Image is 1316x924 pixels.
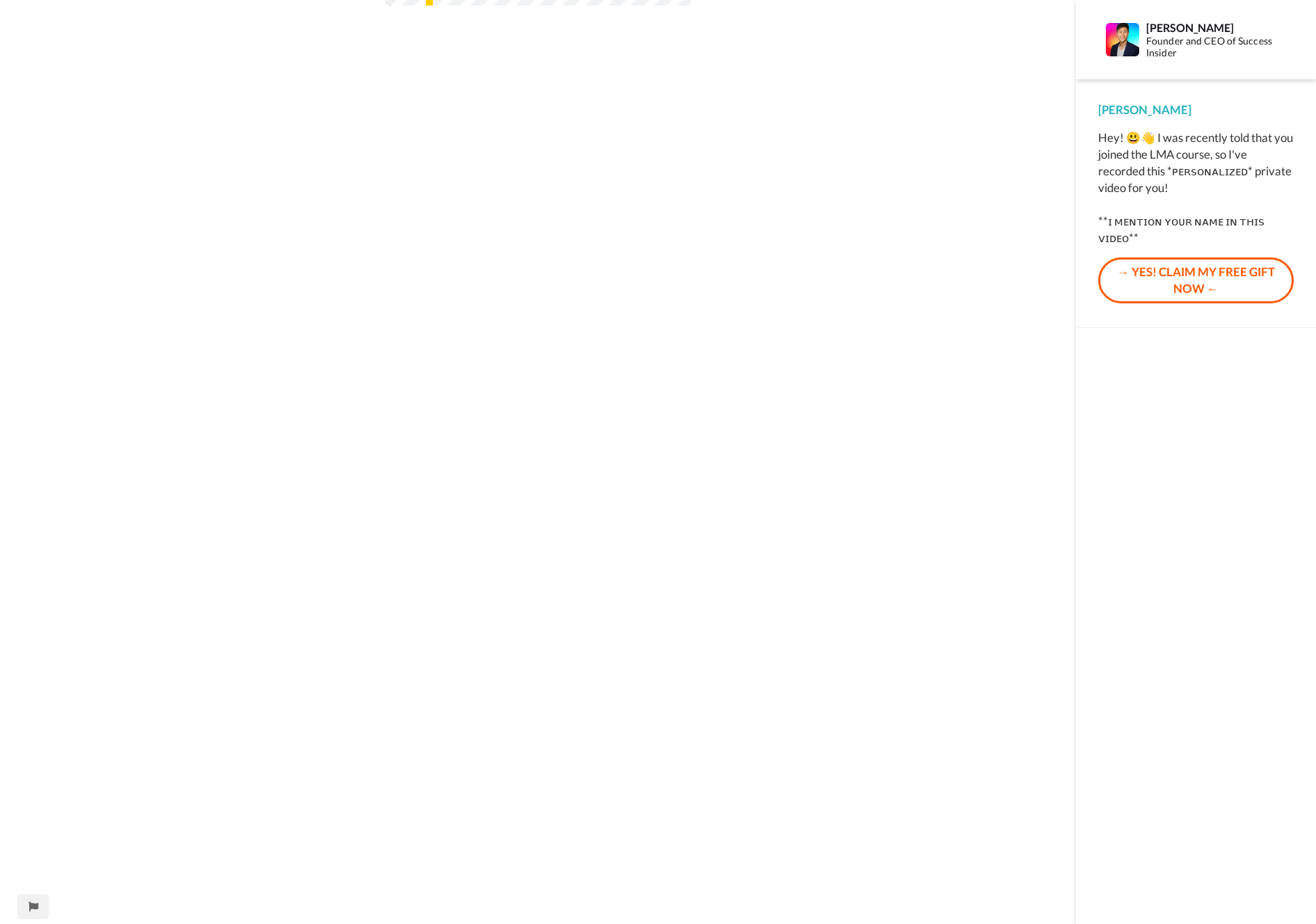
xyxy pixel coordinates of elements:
iframe: Wistia Bonjoro Video - Emotional / LMA [291,326,785,604]
div: [PERSON_NAME] [1098,102,1294,118]
div: Founder and CEO of Success Insider [1146,35,1293,59]
img: Profile Image [1106,23,1139,56]
a: → YES! CLAIM MY FREE GIFT NOW ← [1098,257,1294,304]
div: [PERSON_NAME] [1146,21,1293,34]
div: Hey! 😃👋 I was recently told that you joined the LMA course, so I've recorded this *ᴘᴇʀꜱᴏɴᴀʟɪᴢᴇᴅ* ... [1098,129,1294,246]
